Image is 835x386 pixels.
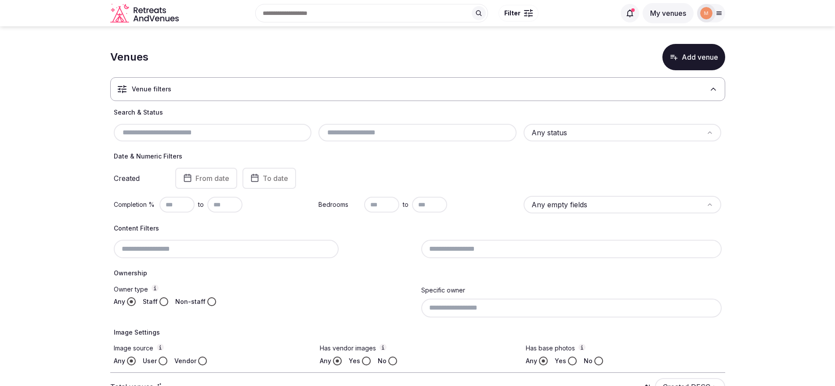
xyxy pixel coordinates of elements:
button: Image source [157,344,164,351]
label: No [584,357,593,365]
label: Yes [555,357,566,365]
h4: Date & Numeric Filters [114,152,722,161]
h3: Venue filters [132,85,171,94]
label: Has base photos [526,344,721,353]
button: My venues [643,3,694,23]
label: Vendor [174,357,196,365]
button: Has base photos [578,344,586,351]
label: Staff [143,297,158,306]
label: No [378,357,387,365]
button: From date [175,168,237,189]
h4: Search & Status [114,108,722,117]
span: to [198,200,204,209]
label: Has vendor images [320,344,515,353]
label: Any [526,357,537,365]
svg: Retreats and Venues company logo [110,4,181,23]
h1: Venues [110,50,148,65]
span: From date [195,174,229,183]
button: To date [242,168,296,189]
label: Yes [349,357,360,365]
a: Visit the homepage [110,4,181,23]
h4: Ownership [114,269,722,278]
label: Created [114,175,163,182]
button: Add venue [662,44,725,70]
span: Filter [504,9,521,18]
button: Owner type [152,285,159,292]
label: Any [320,357,331,365]
button: Filter [499,5,539,22]
h4: Content Filters [114,224,722,233]
label: User [143,357,157,365]
span: To date [263,174,288,183]
label: Any [114,357,125,365]
label: Specific owner [421,286,465,294]
button: Has vendor images [380,344,387,351]
h4: Image Settings [114,328,722,337]
label: Completion % [114,200,156,209]
label: Owner type [114,285,414,294]
span: to [403,200,408,209]
label: Non-staff [175,297,206,306]
img: marina [700,7,712,19]
a: My venues [643,9,694,18]
label: Image source [114,344,309,353]
label: Any [114,297,125,306]
label: Bedrooms [318,200,361,209]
